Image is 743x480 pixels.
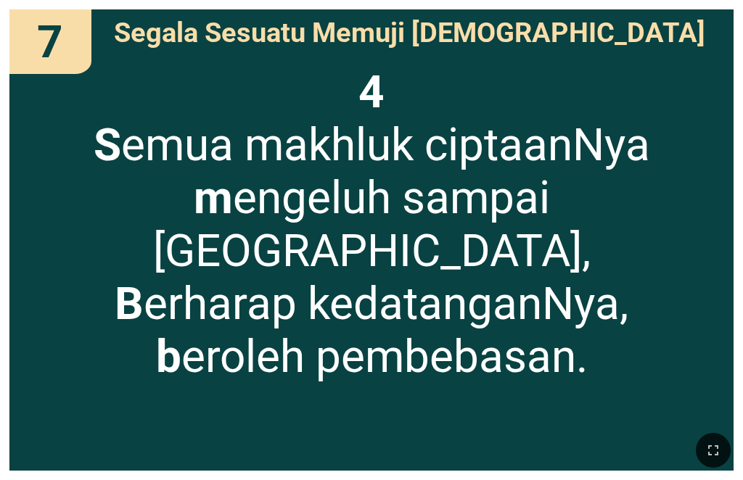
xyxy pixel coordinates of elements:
[114,17,705,49] span: Segala Sesuatu Memuji [DEMOGRAPHIC_DATA]
[358,65,385,118] b: 4
[194,171,233,224] b: m
[37,15,63,68] span: 7
[19,65,724,383] span: emua makhluk ciptaanNya engeluh sampai [GEOGRAPHIC_DATA], erharap kedatanganNya, eroleh pembebasan.
[94,118,121,171] b: S
[156,330,181,383] b: b
[115,277,144,330] b: B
